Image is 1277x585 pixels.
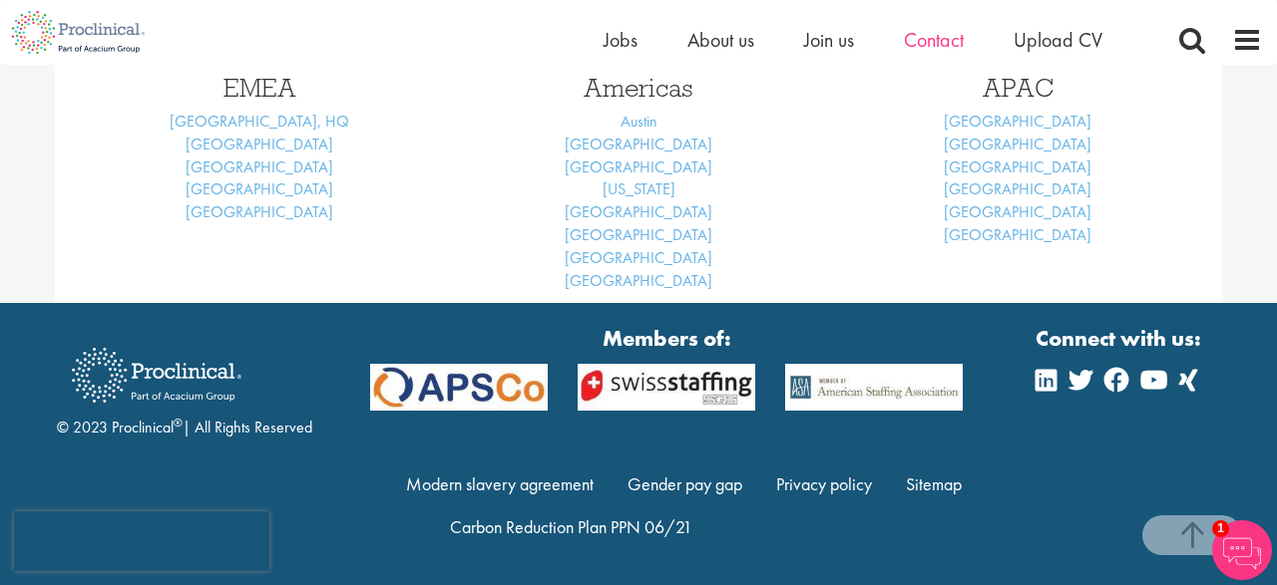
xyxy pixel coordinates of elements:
a: [US_STATE] [603,178,675,199]
sup: ® [174,415,183,431]
a: Sitemap [906,472,962,495]
iframe: reCAPTCHA [14,511,269,571]
img: APSCo [770,364,978,411]
a: Contact [904,27,964,53]
a: Carbon Reduction Plan PPN 06/21 [450,515,692,538]
a: [GEOGRAPHIC_DATA] [565,156,712,177]
a: Join us [804,27,854,53]
a: [GEOGRAPHIC_DATA] [565,201,712,222]
a: Austin [621,111,657,132]
a: [GEOGRAPHIC_DATA] [565,270,712,291]
img: Proclinical Recruitment [57,334,256,417]
span: 1 [1212,520,1229,537]
strong: Members of: [370,323,964,354]
a: Privacy policy [776,472,872,495]
a: [GEOGRAPHIC_DATA] [186,178,333,199]
h3: Americas [464,75,813,101]
a: [GEOGRAPHIC_DATA], HQ [170,111,349,132]
img: Chatbot [1212,520,1272,580]
a: [GEOGRAPHIC_DATA] [565,247,712,268]
a: Gender pay gap [628,472,742,495]
a: [GEOGRAPHIC_DATA] [944,111,1091,132]
div: © 2023 Proclinical | All Rights Reserved [57,333,312,439]
a: Jobs [604,27,638,53]
a: [GEOGRAPHIC_DATA] [944,224,1091,245]
a: [GEOGRAPHIC_DATA] [565,134,712,154]
a: Upload CV [1014,27,1102,53]
strong: Connect with us: [1036,323,1205,354]
a: [GEOGRAPHIC_DATA] [944,201,1091,222]
a: [GEOGRAPHIC_DATA] [186,156,333,177]
a: [GEOGRAPHIC_DATA] [944,134,1091,154]
h3: APAC [843,75,1192,101]
a: [GEOGRAPHIC_DATA] [944,156,1091,177]
img: APSCo [563,364,770,411]
a: Modern slavery agreement [406,472,594,495]
a: [GEOGRAPHIC_DATA] [944,178,1091,199]
a: [GEOGRAPHIC_DATA] [186,134,333,154]
a: About us [687,27,754,53]
a: [GEOGRAPHIC_DATA] [565,224,712,245]
h3: EMEA [85,75,434,101]
img: APSCo [355,364,563,411]
a: [GEOGRAPHIC_DATA] [186,201,333,222]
